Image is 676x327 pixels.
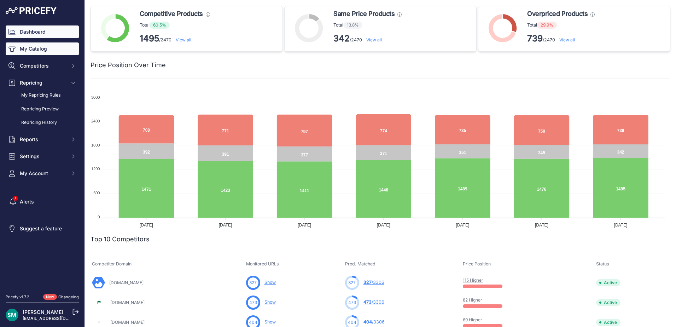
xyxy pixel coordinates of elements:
[20,79,66,86] span: Repricing
[333,33,350,44] strong: 342
[463,277,483,283] a: 115 Higher
[91,119,100,123] tspan: 2400
[348,280,356,286] span: 327
[6,195,79,208] a: Alerts
[176,37,191,42] a: View all
[333,22,402,29] p: Total
[456,223,469,228] tspan: [DATE]
[6,25,79,286] nav: Sidebar
[249,319,257,326] span: 404
[92,261,132,266] span: Competitor Domain
[6,7,57,14] img: Pricefy Logo
[463,317,482,322] a: 69 Higher
[6,116,79,129] a: Repricing History
[348,319,356,326] span: 404
[463,261,491,266] span: Price Position
[6,222,79,235] a: Suggest a feature
[363,299,384,305] a: 473/3306
[264,319,276,325] a: Show
[535,223,548,228] tspan: [DATE]
[58,294,79,299] a: Changelog
[43,294,57,300] span: New
[109,280,144,285] a: [DOMAIN_NAME]
[6,25,79,38] a: Dashboard
[343,22,362,29] span: 13.8%
[463,297,482,303] a: 82 Higher
[6,42,79,55] a: My Catalog
[527,22,595,29] p: Total
[91,95,100,99] tspan: 3000
[363,280,372,285] span: 327
[298,223,311,228] tspan: [DATE]
[150,22,170,29] span: 60.5%
[6,59,79,72] button: Competitors
[91,60,166,70] h2: Price Position Over Time
[20,62,66,69] span: Competitors
[264,280,276,285] a: Show
[366,37,382,42] a: View all
[98,215,100,219] tspan: 0
[596,299,620,306] span: Active
[345,261,375,266] span: Prod. Matched
[219,223,232,228] tspan: [DATE]
[333,33,402,44] p: /2470
[363,299,372,305] span: 473
[20,170,66,177] span: My Account
[6,103,79,115] a: Repricing Preview
[6,133,79,146] button: Reports
[6,167,79,180] button: My Account
[6,89,79,102] a: My Repricing Rules
[91,143,100,147] tspan: 1800
[537,22,557,29] span: 29.9%
[91,167,100,171] tspan: 1200
[110,320,145,325] a: [DOMAIN_NAME]
[140,33,159,44] strong: 1495
[614,223,628,228] tspan: [DATE]
[264,299,276,305] a: Show
[348,299,356,306] span: 473
[140,9,203,19] span: Competitive Products
[596,279,620,286] span: Active
[91,234,150,244] h2: Top 10 Competitors
[527,9,588,19] span: Overpriced Products
[527,33,595,44] p: /2470
[93,191,100,195] tspan: 600
[6,150,79,163] button: Settings
[110,300,145,305] a: [DOMAIN_NAME]
[527,33,543,44] strong: 739
[377,223,390,228] tspan: [DATE]
[23,309,63,315] a: [PERSON_NAME]
[249,299,257,306] span: 473
[559,37,575,42] a: View all
[333,9,395,19] span: Same Price Products
[246,261,279,266] span: Monitored URLs
[140,223,153,228] tspan: [DATE]
[23,316,97,321] a: [EMAIL_ADDRESS][DOMAIN_NAME]
[363,319,385,325] a: 404/3306
[6,76,79,89] button: Repricing
[140,33,210,44] p: /2470
[363,280,384,285] a: 327/3306
[596,319,620,326] span: Active
[140,22,210,29] p: Total
[20,136,66,143] span: Reports
[249,280,257,286] span: 327
[6,294,29,300] div: Pricefy v1.7.2
[363,319,372,325] span: 404
[596,261,609,266] span: Status
[20,153,66,160] span: Settings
